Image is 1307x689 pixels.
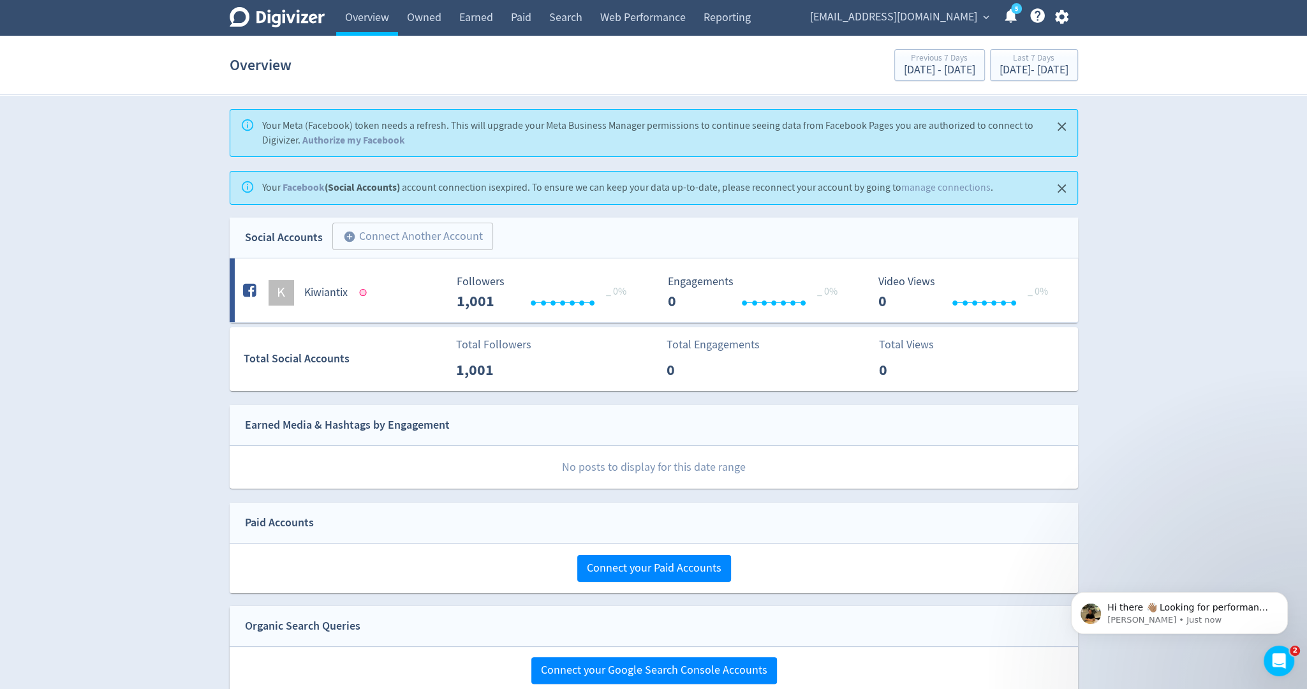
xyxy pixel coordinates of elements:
a: KKiwiantix Followers --- _ 0% Followers 1,001 Engagements 0 Engagements 0 _ 0% Video Views 0 Vide... [230,258,1078,322]
p: Total Views [879,336,952,353]
p: No posts to display for this date range [230,446,1078,489]
span: [EMAIL_ADDRESS][DOMAIN_NAME] [810,7,977,27]
a: Facebook [283,181,325,194]
svg: Followers --- [450,276,642,309]
a: Connect your Paid Accounts [577,561,731,575]
p: 1,001 [456,359,529,382]
h1: Overview [230,45,292,85]
span: Connect your Paid Accounts [587,563,721,574]
button: Connect your Google Search Console Accounts [531,657,777,684]
button: Connect your Paid Accounts [577,555,731,582]
text: 5 [1014,4,1017,13]
span: 2 [1290,646,1300,656]
button: Connect Another Account [332,223,493,251]
svg: Engagements 0 [661,276,853,309]
div: Last 7 Days [1000,54,1068,64]
button: Last 7 Days[DATE]- [DATE] [990,49,1078,81]
p: Total Followers [456,336,531,353]
p: Total Engagements [667,336,760,353]
span: _ 0% [817,285,838,298]
button: Close [1051,116,1072,137]
span: _ 0% [606,285,626,298]
iframe: Intercom live chat [1264,646,1294,676]
div: Your Meta (Facebook) token needs a refresh. This will upgrade your Meta Business Manager permissi... [262,114,1042,152]
span: Connect your Google Search Console Accounts [541,665,767,676]
a: 5 [1011,3,1022,14]
div: Previous 7 Days [904,54,975,64]
iframe: Intercom notifications message [1052,565,1307,655]
span: Data last synced: 14 Nov 2024, 4:02pm (AEDT) [359,289,370,296]
div: Paid Accounts [245,514,314,532]
p: 0 [667,359,740,382]
svg: Video Views 0 [872,276,1063,309]
button: Close [1051,178,1072,199]
div: [DATE] - [DATE] [1000,64,1068,76]
span: add_circle [343,230,356,243]
button: Previous 7 Days[DATE] - [DATE] [894,49,985,81]
div: Earned Media & Hashtags by Engagement [245,416,450,434]
h5: Kiwiantix [304,285,348,300]
a: Connect Another Account [323,225,493,251]
span: expand_more [980,11,992,23]
p: 0 [879,359,952,382]
strong: (Social Accounts) [283,181,400,194]
a: Authorize my Facebook [302,133,405,147]
div: Total Social Accounts [244,350,447,368]
div: [DATE] - [DATE] [904,64,975,76]
div: Your account connection is expired . To ensure we can keep your data up-to-date, please reconnect... [262,175,993,200]
div: K [269,280,294,306]
span: _ 0% [1028,285,1048,298]
a: manage connections [901,181,991,194]
button: [EMAIL_ADDRESS][DOMAIN_NAME] [806,7,993,27]
div: Social Accounts [245,228,323,247]
div: Organic Search Queries [245,617,360,635]
a: Connect your Google Search Console Accounts [531,663,777,678]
